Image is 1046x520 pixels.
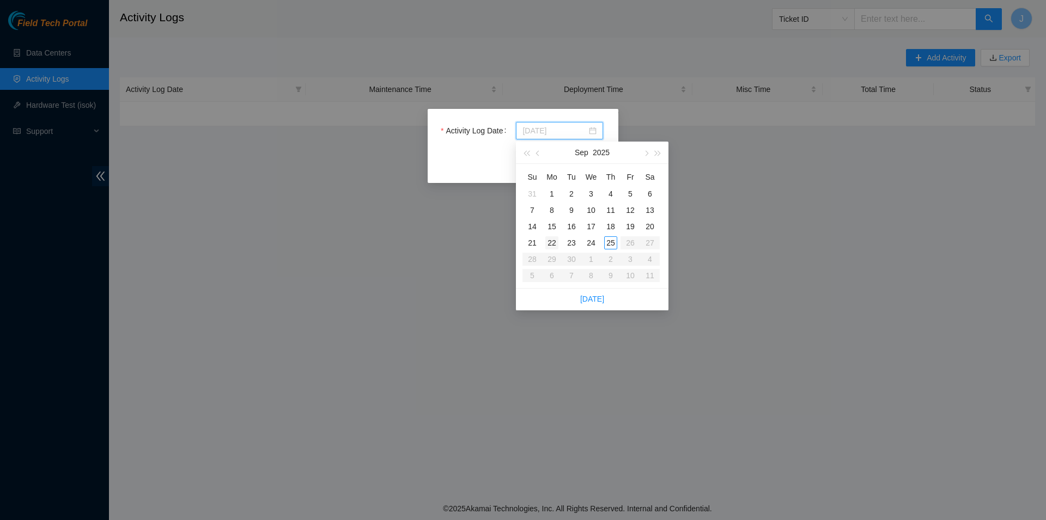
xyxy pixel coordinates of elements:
td: 2025-09-17 [581,218,601,235]
div: 31 [526,187,539,200]
div: 14 [526,220,539,233]
div: 22 [545,236,558,249]
div: 12 [624,204,637,217]
div: 1 [545,187,558,200]
th: Tu [562,168,581,186]
td: 2025-09-01 [542,186,562,202]
td: 2025-09-21 [522,235,542,251]
button: 2025 [593,142,610,163]
div: 21 [526,236,539,249]
td: 2025-09-24 [581,235,601,251]
div: 15 [545,220,558,233]
div: 7 [526,204,539,217]
div: 4 [604,187,617,200]
div: 6 [643,187,656,200]
div: 24 [585,236,598,249]
input: Activity Log Date [522,125,587,137]
div: 17 [585,220,598,233]
div: 16 [565,220,578,233]
th: Sa [640,168,660,186]
td: 2025-09-04 [601,186,621,202]
td: 2025-09-25 [601,235,621,251]
td: 2025-09-22 [542,235,562,251]
td: 2025-09-02 [562,186,581,202]
td: 2025-09-20 [640,218,660,235]
td: 2025-09-14 [522,218,542,235]
td: 2025-09-13 [640,202,660,218]
div: 18 [604,220,617,233]
div: 9 [565,204,578,217]
td: 2025-09-16 [562,218,581,235]
td: 2025-09-09 [562,202,581,218]
td: 2025-09-07 [522,202,542,218]
div: 19 [624,220,637,233]
td: 2025-09-18 [601,218,621,235]
td: 2025-09-23 [562,235,581,251]
div: 25 [604,236,617,249]
td: 2025-09-11 [601,202,621,218]
td: 2025-09-05 [621,186,640,202]
td: 2025-09-15 [542,218,562,235]
td: 2025-09-10 [581,202,601,218]
div: 20 [643,220,656,233]
td: 2025-09-12 [621,202,640,218]
a: [DATE] [580,295,604,303]
td: 2025-09-06 [640,186,660,202]
td: 2025-09-08 [542,202,562,218]
th: Fr [621,168,640,186]
label: Activity Log Date [441,122,510,139]
div: 10 [585,204,598,217]
th: We [581,168,601,186]
div: 11 [604,204,617,217]
div: 13 [643,204,656,217]
td: 2025-09-19 [621,218,640,235]
div: 8 [545,204,558,217]
td: 2025-08-31 [522,186,542,202]
div: 5 [624,187,637,200]
div: 3 [585,187,598,200]
div: 23 [565,236,578,249]
th: Su [522,168,542,186]
button: Sep [575,142,588,163]
th: Th [601,168,621,186]
td: 2025-09-03 [581,186,601,202]
th: Mo [542,168,562,186]
div: 2 [565,187,578,200]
